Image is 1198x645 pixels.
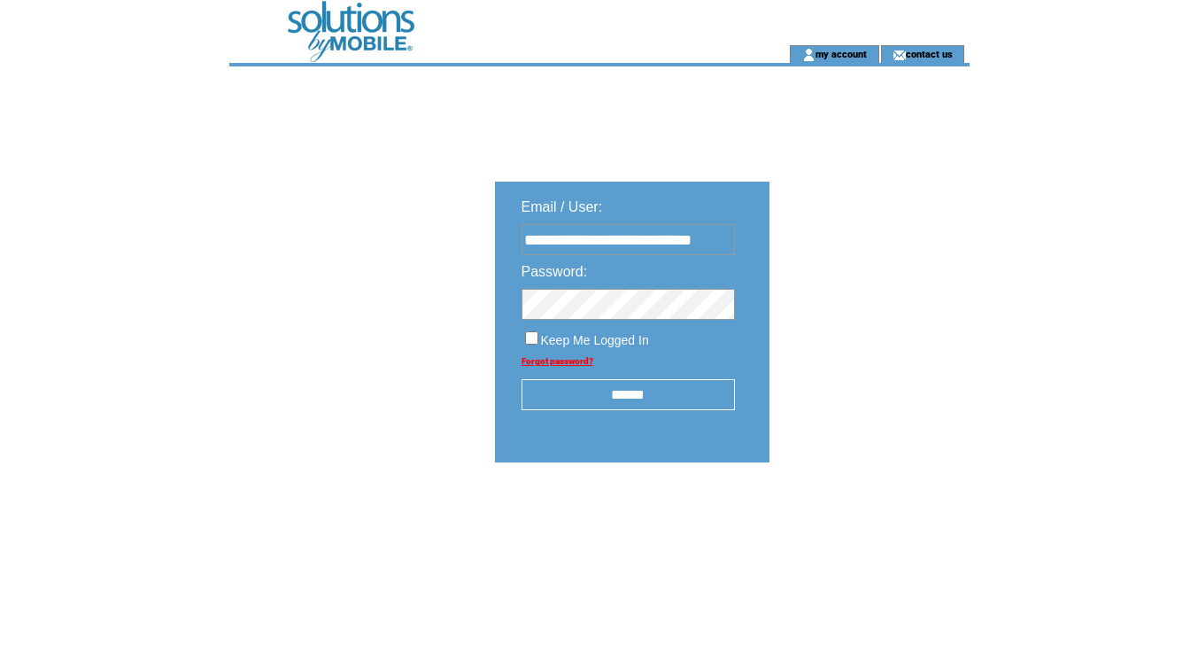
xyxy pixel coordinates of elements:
[802,48,815,62] img: account_icon.gif;jsessionid=253D64527EE98E3090D12ECD98DDE374
[522,199,603,214] span: Email / User:
[906,48,953,59] a: contact us
[522,264,588,279] span: Password:
[821,507,909,529] img: transparent.png;jsessionid=253D64527EE98E3090D12ECD98DDE374
[541,333,649,347] span: Keep Me Logged In
[893,48,906,62] img: contact_us_icon.gif;jsessionid=253D64527EE98E3090D12ECD98DDE374
[522,356,593,366] a: Forgot password?
[815,48,867,59] a: my account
